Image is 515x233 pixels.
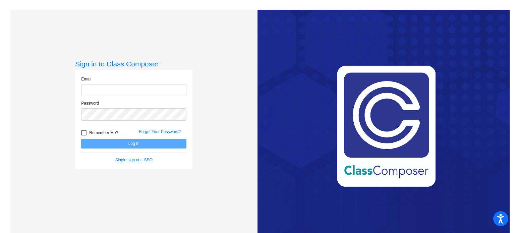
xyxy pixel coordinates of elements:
[115,158,153,162] a: Single sign on - SSO
[81,100,99,106] label: Password
[81,76,91,82] label: Email
[139,129,181,134] a: Forgot Your Password?
[75,60,192,68] h3: Sign in to Class Composer
[89,129,118,137] span: Remember Me?
[81,139,186,149] button: Log In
